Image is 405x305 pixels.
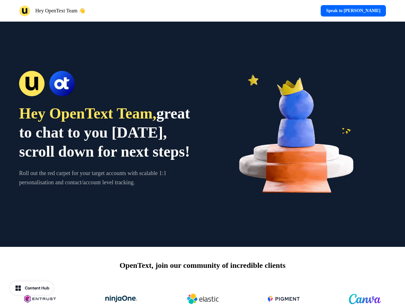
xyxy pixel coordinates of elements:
span: Roll out the red carpet for your target accounts with scalable 1:1 personalisation and contact/ac... [19,170,166,186]
span: great to chat to you [DATE], scroll down for next steps! [19,105,190,160]
div: Content Hub [25,285,49,291]
p: OpenText, join our community of incredible clients [120,260,286,271]
p: Hey OpenText Team 👋 [35,7,85,15]
a: Speak to [PERSON_NAME] [321,5,386,17]
span: Hey OpenText Team, [19,105,157,122]
button: Content Hub [10,281,53,295]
